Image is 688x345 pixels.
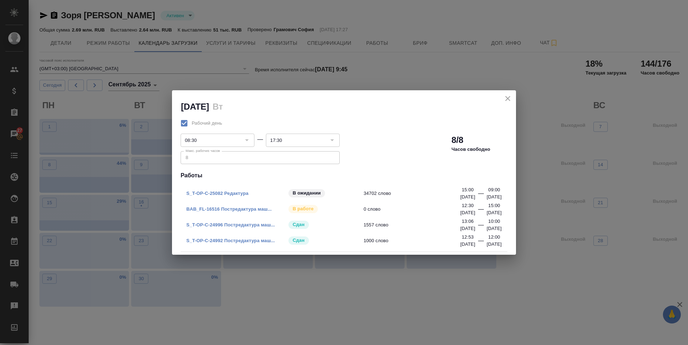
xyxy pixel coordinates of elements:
p: 12:30 [462,202,474,209]
a: S_T-OP-C-24992 Постредактура маш... [186,238,275,243]
p: 15:00 [488,202,500,209]
p: Сдан [293,221,305,228]
p: 13:06 [462,218,474,225]
p: 09:00 [488,186,500,193]
span: 0 слово [364,206,465,213]
p: Сдан [293,237,305,244]
p: [DATE] [487,193,502,201]
span: 1000 слово [364,237,465,244]
div: — [478,221,484,232]
h4: Работы [181,171,507,180]
p: [DATE] [487,241,502,248]
p: В ожидании [293,190,321,197]
p: [DATE] [460,225,475,232]
p: 15:00 [462,186,474,193]
div: — [478,236,484,248]
a: S_T-OP-C-24996 Постредактура маш... [186,222,275,227]
p: 10:00 [488,218,500,225]
p: Часов свободно [451,146,490,153]
div: — [478,189,484,201]
h2: [DATE] [181,102,209,111]
button: close [502,93,513,104]
span: 1557 слово [364,221,465,229]
p: 12:00 [488,234,500,241]
h2: 8/8 [451,134,463,146]
span: Рабочий день [192,120,222,127]
h2: Вт [212,102,223,111]
p: [DATE] [460,241,475,248]
span: 34702 слово [364,190,465,197]
p: В работе [293,205,314,212]
a: BAB_FL-16516 Постредактура маш... [186,206,272,212]
div: — [257,135,263,144]
p: [DATE] [460,193,475,201]
div: — [478,205,484,216]
a: S_T-OP-C-25082 Редактура [186,191,248,196]
p: [DATE] [487,225,502,232]
p: 12:53 [462,234,474,241]
p: [DATE] [487,209,502,216]
p: [DATE] [460,209,475,216]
